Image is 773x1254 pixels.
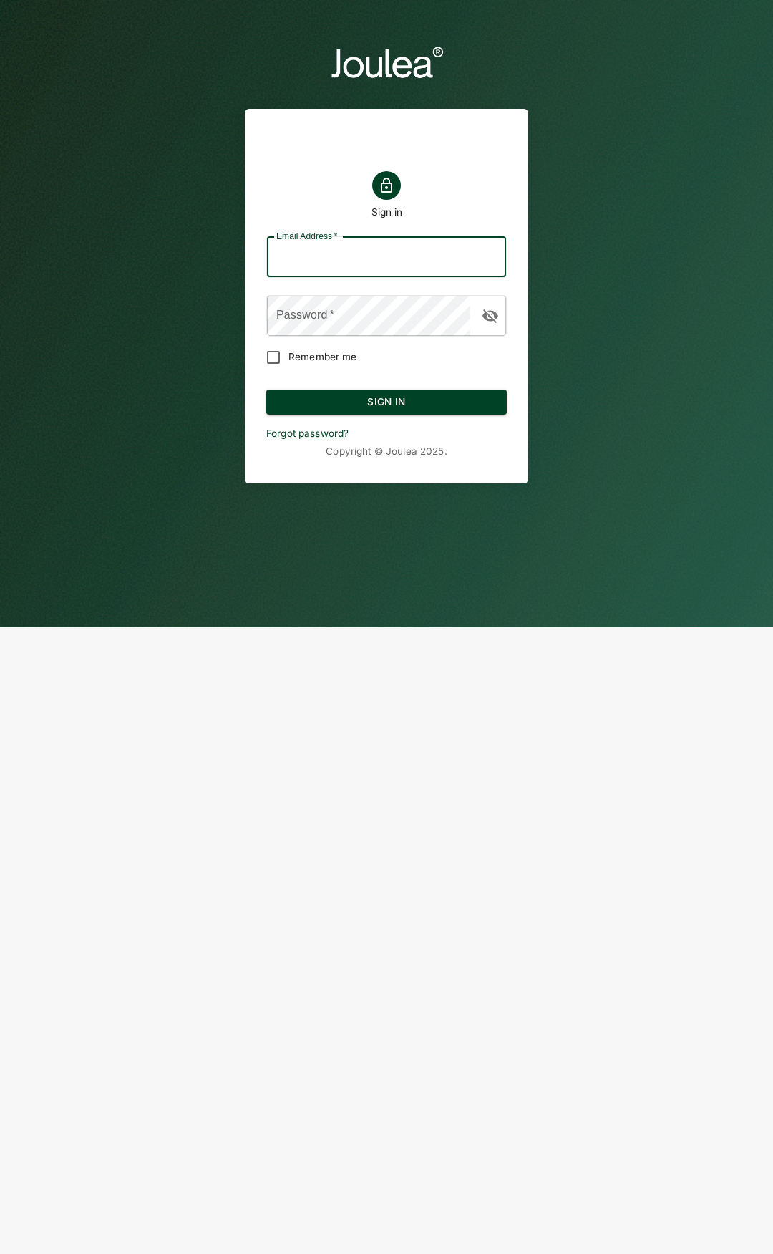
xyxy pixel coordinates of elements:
a: Forgot password? [266,428,349,439]
label: Email Address [276,230,337,242]
img: logo [329,43,444,80]
button: Sign In [266,390,507,415]
p: Copyright © Joulea 2025 . [266,445,507,458]
h1: Sign in [371,206,402,218]
span: Remember me [288,349,356,364]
